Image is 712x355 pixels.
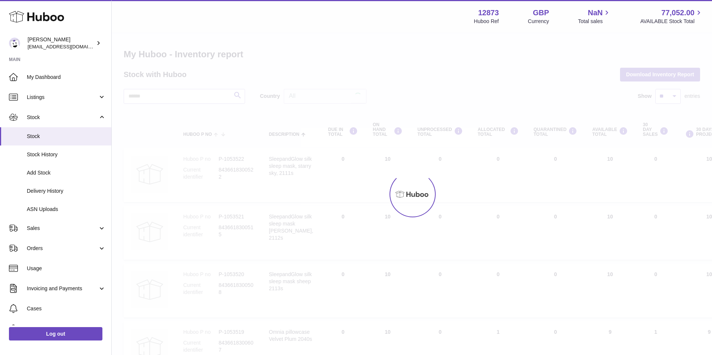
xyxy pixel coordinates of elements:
div: Huboo Ref [474,18,499,25]
span: Total sales [578,18,611,25]
div: [PERSON_NAME] [28,36,95,50]
span: Cases [27,305,106,312]
span: Stock [27,133,106,140]
strong: 12873 [478,8,499,18]
strong: GBP [533,8,549,18]
span: Stock [27,114,98,121]
img: internalAdmin-12873@internal.huboo.com [9,38,20,49]
span: Listings [27,94,98,101]
span: Stock History [27,151,106,158]
span: Invoicing and Payments [27,285,98,292]
span: My Dashboard [27,74,106,81]
span: 77,052.00 [661,8,694,18]
a: NaN Total sales [578,8,611,25]
span: ASN Uploads [27,206,106,213]
span: [EMAIL_ADDRESS][DOMAIN_NAME] [28,44,109,49]
span: Sales [27,225,98,232]
span: AVAILABLE Stock Total [640,18,703,25]
div: Currency [528,18,549,25]
span: Usage [27,265,106,272]
span: NaN [588,8,603,18]
a: Log out [9,327,102,340]
span: Delivery History [27,188,106,195]
span: Orders [27,245,98,252]
a: 77,052.00 AVAILABLE Stock Total [640,8,703,25]
span: Add Stock [27,169,106,176]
